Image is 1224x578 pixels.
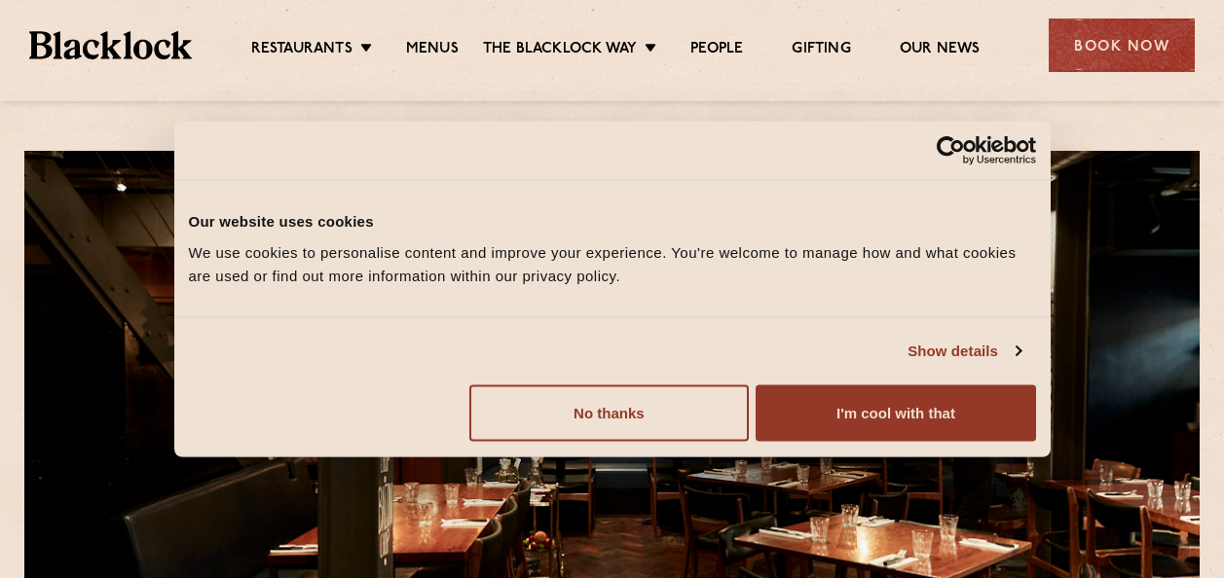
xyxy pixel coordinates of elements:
[189,240,1036,287] div: We use cookies to personalise content and improve your experience. You're welcome to manage how a...
[792,40,850,61] a: Gifting
[189,210,1036,234] div: Our website uses cookies
[251,40,352,61] a: Restaurants
[756,384,1035,441] button: I'm cool with that
[900,40,981,61] a: Our News
[908,340,1020,363] a: Show details
[29,31,192,58] img: BL_Textured_Logo-footer-cropped.svg
[483,40,637,61] a: The Blacklock Way
[406,40,459,61] a: Menus
[469,384,749,441] button: No thanks
[866,136,1036,165] a: Usercentrics Cookiebot - opens in a new window
[1049,18,1195,72] div: Book Now
[690,40,743,61] a: People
